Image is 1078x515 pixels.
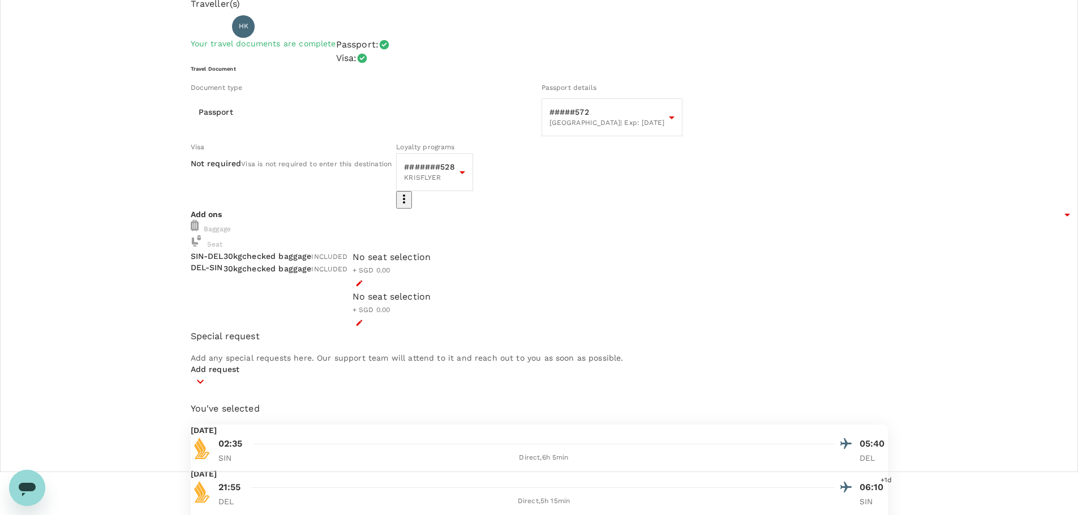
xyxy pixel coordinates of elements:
p: SIN [860,496,888,507]
p: [PERSON_NAME] [PERSON_NAME] [259,20,415,33]
p: Visa : [336,51,357,65]
p: Traveller 1 : [191,21,228,32]
p: #######528 [404,161,481,172]
span: HK [239,21,248,32]
span: [GEOGRAPHIC_DATA] | Exp: [DATE] [549,118,691,129]
span: Visa [191,143,205,151]
div: Direct , 6h 5min [254,452,835,464]
span: Document type [191,84,243,92]
p: 06:10 [860,481,888,494]
span: + SGD 0.00 [353,306,390,314]
p: Add any special requests here. Our support team will attend to it and reach out to you as soon as... [191,352,888,363]
p: Special request [191,330,888,343]
span: 30kg checked baggage [224,252,312,261]
p: DEL [860,452,888,464]
p: Passport : [336,38,379,51]
p: Not required [191,158,242,169]
p: SIN [218,452,247,464]
span: Passport details [542,84,596,92]
span: Visa is not required to enter this destination [241,160,392,168]
h6: Travel Document [191,65,888,72]
p: #####572 [549,106,691,118]
span: Loyalty programs [396,143,454,151]
p: DEL [218,496,247,507]
span: INCLUDED [311,265,347,273]
img: SQ [191,481,213,503]
div: Direct , 5h 15min [254,496,835,507]
p: SIN - DEL [191,250,224,262]
div: Passport [191,98,277,125]
div: #######528KRISFLYER [396,153,499,191]
p: 05:40 [860,437,888,451]
p: DEL - SIN [191,262,224,273]
p: [DATE] [191,425,217,436]
iframe: Button to launch messaging window [9,470,45,506]
span: INCLUDED [311,253,347,261]
div: #####572[GEOGRAPHIC_DATA]| Exp: [DATE] [542,98,709,136]
p: [DATE] [191,468,217,479]
img: SQ [191,437,213,460]
p: Add request [191,363,888,375]
div: Seat [191,235,888,250]
div: No seat selection [353,250,431,264]
div: Baggage [191,220,888,235]
p: Passport [199,106,259,118]
span: +1d [881,475,892,486]
p: 02:35 [218,437,243,451]
p: You've selected [191,402,888,416]
img: baggage-icon [191,220,199,231]
span: Your travel documents are complete [191,39,336,48]
span: 30kg checked baggage [224,264,312,273]
span: KRISFLYER [404,172,481,184]
div: No seat selection [353,290,431,304]
p: 21:55 [218,481,241,494]
p: Add ons [191,209,888,220]
img: baggage-icon [191,235,202,246]
span: + SGD 0.00 [353,266,390,274]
